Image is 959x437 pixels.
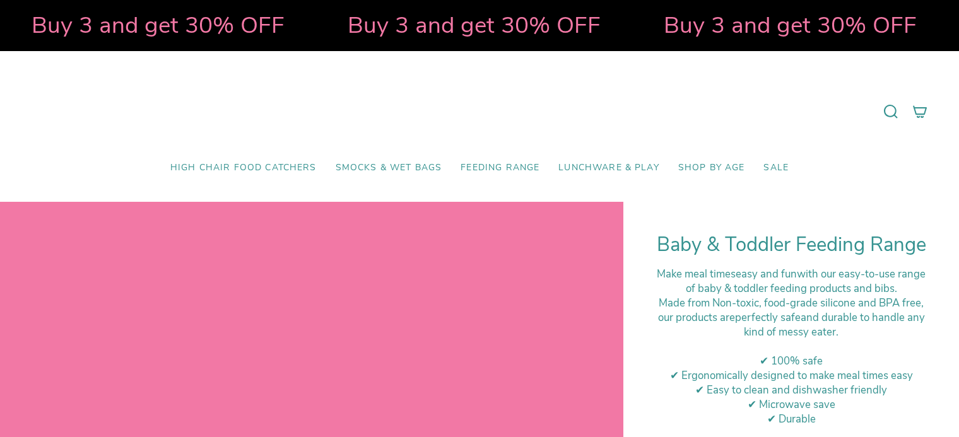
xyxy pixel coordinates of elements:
[326,153,452,183] a: Smocks & Wet Bags
[655,296,927,339] div: M
[161,153,326,183] a: High Chair Food Catchers
[754,153,798,183] a: SALE
[461,163,539,173] span: Feeding Range
[669,153,755,183] a: Shop by Age
[658,296,925,339] span: ade from Non-toxic, food-grade silicone and BPA free, our products are and durable to handle any ...
[736,267,797,281] strong: easy and fun
[735,310,801,325] strong: perfectly safe
[451,153,549,183] a: Feeding Range
[323,9,576,41] strong: Buy 3 and get 30% OFF
[655,368,927,383] div: ✔ Ergonomically designed to make meal times easy
[7,9,260,41] strong: Buy 3 and get 30% OFF
[655,383,927,397] div: ✔ Easy to clean and dishwasher friendly
[678,163,745,173] span: Shop by Age
[639,9,892,41] strong: Buy 3 and get 30% OFF
[371,70,589,153] a: Mumma’s Little Helpers
[748,397,835,412] span: ✔ Microwave save
[549,153,668,183] a: Lunchware & Play
[336,163,442,173] span: Smocks & Wet Bags
[655,354,927,368] div: ✔ 100% safe
[655,267,927,296] div: Make meal times with our easy-to-use range of baby & toddler feeding products and bibs.
[558,163,659,173] span: Lunchware & Play
[763,163,789,173] span: SALE
[655,233,927,257] h1: Baby & Toddler Feeding Range
[170,163,317,173] span: High Chair Food Catchers
[655,412,927,426] div: ✔ Durable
